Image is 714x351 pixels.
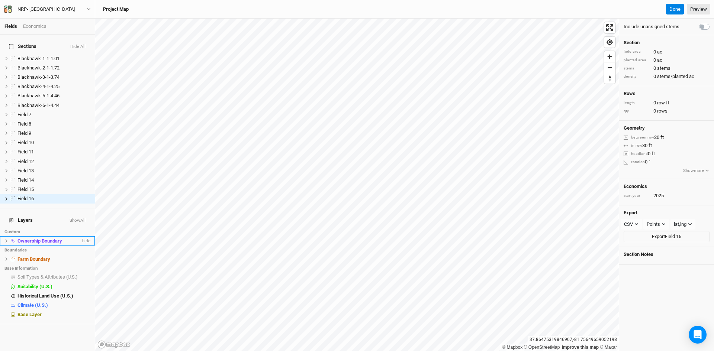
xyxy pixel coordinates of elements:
div: 0 [624,73,710,80]
div: Ownership Boundary [17,238,81,244]
span: Blackhawk-6-1-4.44 [17,103,59,108]
div: Blackhawk-4-1-4.25 [17,84,90,90]
div: 0 [624,100,710,106]
h4: Rows [624,91,710,97]
div: 0 [624,65,710,72]
div: 20 [624,134,710,141]
span: ft [652,150,655,157]
div: Base Layer [17,312,90,318]
div: Field 15 [17,186,90,192]
span: Historical Land Use (U.S.) [17,293,73,299]
div: Field 14 [17,177,90,183]
h4: Export [624,210,710,216]
button: NRP- [GEOGRAPHIC_DATA] [4,5,91,13]
div: planted area [624,58,650,63]
div: Field 11 [17,149,90,155]
a: Improve this map [562,345,599,350]
div: headland [624,151,648,157]
span: Field 11 [17,149,34,155]
div: 0 [624,150,655,157]
a: OpenStreetMap [524,345,560,350]
a: Fields [4,23,17,29]
button: lat,lng [670,219,695,230]
div: NRP- Phase 2 Colony Bay [17,6,75,13]
button: Enter fullscreen [604,22,615,33]
button: CSV [621,219,642,230]
span: Ownership Boundary [17,238,62,244]
span: Soil Types & Attributes (U.S.) [17,274,78,280]
span: Field 8 [17,121,31,127]
h4: Geometry [624,125,645,131]
div: Open Intercom Messenger [689,326,707,344]
div: Blackhawk-1-1-1.01 [17,56,90,62]
div: Field 7 [17,112,90,118]
span: Field 9 [17,130,31,136]
button: Reset bearing to north [604,73,615,84]
a: Maxar [600,345,617,350]
div: stems [624,66,650,71]
div: Climate (U.S.) [17,302,90,308]
h4: Section [624,40,710,46]
span: Blackhawk-4-1-4.25 [17,84,59,89]
span: Farm Boundary [17,256,50,262]
h4: Economics [624,183,710,189]
span: Blackhawk-3-1-3.74 [17,74,59,80]
button: Zoom in [604,51,615,62]
span: ft [649,142,652,149]
span: row ft [657,100,669,106]
div: Field 13 [17,168,90,174]
button: Showmore [683,167,710,175]
div: density [624,74,650,79]
span: Sections [9,43,36,49]
span: Field 15 [17,186,34,192]
div: Soil Types & Attributes (U.S.) [17,274,90,280]
a: Mapbox [502,345,522,350]
div: Blackhawk-3-1-3.74 [17,74,90,80]
div: length [624,100,650,106]
span: ° [649,159,650,165]
label: Include unassigned stems [624,23,679,30]
span: Field 13 [17,168,34,173]
div: Field 9 [17,130,90,136]
div: Farm Boundary [17,256,90,262]
div: Blackhawk-2-1-1.72 [17,65,90,71]
div: 37.86475319846907 , -81.75649659052198 [528,336,619,344]
span: Blackhawk-2-1-1.72 [17,65,59,71]
button: ShowAll [69,218,86,223]
div: CSV [624,221,633,228]
div: Field 12 [17,159,90,165]
div: Suitability (U.S.) [17,284,90,290]
a: Mapbox logo [97,340,130,349]
h3: Project Map [103,6,129,12]
span: Field 7 [17,112,31,117]
button: Find my location [604,37,615,48]
div: Economics [23,23,46,30]
span: stems [657,65,670,72]
span: Field 10 [17,140,34,145]
span: Base Layer [17,312,42,317]
span: Suitability (U.S.) [17,284,52,289]
div: 0 [624,159,710,165]
span: ac [657,57,662,64]
span: hide [81,236,90,246]
div: Field 8 [17,121,90,127]
button: Done [666,4,684,15]
button: ExportField 16 [624,231,710,242]
span: stems/planted ac [657,73,694,80]
div: 2025 [653,192,664,199]
button: Hide All [70,44,86,49]
div: 0 [624,49,710,55]
span: Layers [9,217,33,223]
button: Zoom out [604,62,615,73]
div: Blackhawk-6-1-4.44 [17,103,90,108]
div: rotation [624,159,645,165]
div: qty [624,108,650,114]
div: field area [624,49,650,55]
span: Field 14 [17,177,34,183]
span: Blackhawk-1-1-1.01 [17,56,59,61]
span: ac [657,49,662,55]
